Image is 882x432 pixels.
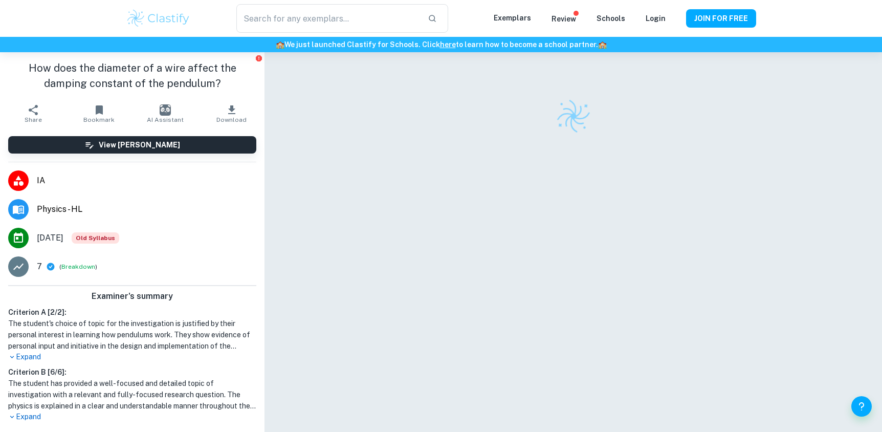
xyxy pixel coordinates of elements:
span: 🏫 [598,40,607,49]
button: Download [199,99,264,128]
p: Expand [8,412,256,422]
button: Report issue [255,54,262,62]
img: AI Assistant [160,104,171,116]
span: Physics - HL [37,203,256,215]
span: Old Syllabus [72,232,119,244]
button: View [PERSON_NAME] [8,136,256,154]
h6: View [PERSON_NAME] [99,139,180,150]
h6: Criterion B [ 6 / 6 ]: [8,366,256,378]
img: Clastify logo [126,8,191,29]
h6: Criterion A [ 2 / 2 ]: [8,307,256,318]
h1: How does the diameter of a wire affect the damping constant of the pendulum? [8,60,256,91]
h1: The student has provided a well-focused and detailed topic of investigation with a relevant and f... [8,378,256,412]
span: AI Assistant [147,116,184,123]
h6: We just launched Clastify for Schools. Click to learn how to become a school partner. [2,39,880,50]
p: 7 [37,261,42,273]
button: AI Assistant [133,99,199,128]
span: Bookmark [83,116,115,123]
button: Breakdown [61,262,95,271]
p: Exemplars [494,12,531,24]
button: JOIN FOR FREE [686,9,756,28]
button: Help and Feedback [851,396,872,417]
span: IA [37,175,256,187]
div: Starting from the May 2025 session, the Physics IA requirements have changed. It's OK to refer to... [72,232,119,244]
span: Download [216,116,247,123]
button: Bookmark [66,99,132,128]
a: Schools [597,14,625,23]
input: Search for any exemplars... [236,4,420,33]
span: 🏫 [276,40,284,49]
span: Share [25,116,42,123]
a: Login [646,14,666,23]
h6: Examiner's summary [4,290,260,303]
span: ( ) [59,262,97,272]
p: Review [552,13,576,25]
a: here [440,40,456,49]
p: Expand [8,352,256,362]
span: [DATE] [37,232,63,244]
img: Clastify logo [554,97,592,136]
h1: The student's choice of topic for the investigation is justified by their personal interest in le... [8,318,256,352]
